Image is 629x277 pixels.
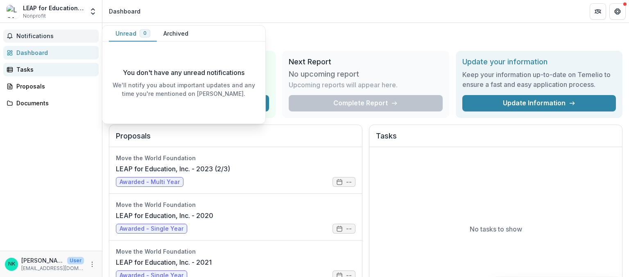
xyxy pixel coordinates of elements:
[116,257,212,267] a: LEAP for Education, Inc. - 2021
[67,257,84,264] p: User
[123,68,244,77] p: You don't have any unread notifications
[109,81,259,98] p: We'll notify you about important updates and any time you're mentioned on [PERSON_NAME].
[7,5,20,18] img: LEAP for Education, Inc.
[116,211,213,220] a: LEAP for Education, Inc. - 2020
[116,132,355,147] h2: Proposals
[87,259,97,269] button: More
[609,3,626,20] button: Get Help
[23,4,84,12] div: LEAP for Education, Inc.
[462,57,616,66] h2: Update your information
[289,70,359,79] h3: No upcoming report
[116,164,230,174] a: LEAP for Education, Inc. - 2023 (2/3)
[16,82,92,91] div: Proposals
[143,30,147,36] span: 0
[157,26,195,42] button: Archived
[3,96,99,110] a: Documents
[109,30,622,44] h1: Dashboard
[470,224,522,234] p: No tasks to show
[289,80,398,90] p: Upcoming reports will appear here.
[3,30,99,43] button: Notifications
[23,12,46,20] span: Nonprofit
[3,46,99,59] a: Dashboard
[109,26,157,42] button: Unread
[16,48,92,57] div: Dashboard
[462,70,616,89] h3: Keep your information up-to-date on Temelio to ensure a fast and easy application process.
[16,99,92,107] div: Documents
[289,57,442,66] h2: Next Report
[590,3,606,20] button: Partners
[21,256,64,265] p: [PERSON_NAME]
[106,5,144,17] nav: breadcrumb
[87,3,99,20] button: Open entity switcher
[8,261,15,267] div: Nancy Kelly
[462,95,616,111] a: Update Information
[3,63,99,76] a: Tasks
[16,33,95,40] span: Notifications
[109,7,140,16] div: Dashboard
[3,79,99,93] a: Proposals
[21,265,84,272] p: [EMAIL_ADDRESS][DOMAIN_NAME]
[16,65,92,74] div: Tasks
[376,132,615,147] h2: Tasks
